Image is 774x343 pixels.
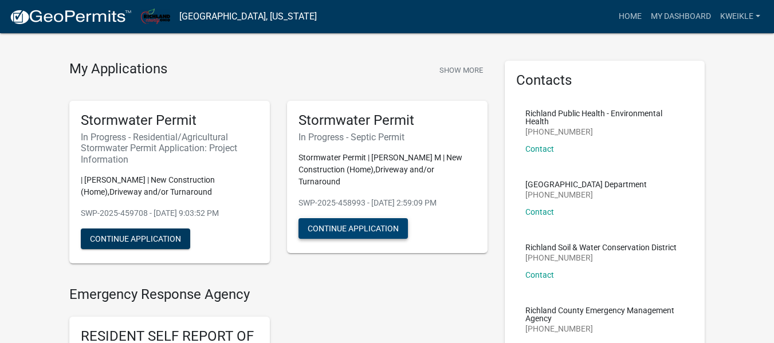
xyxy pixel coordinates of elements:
a: My Dashboard [646,6,716,27]
p: | [PERSON_NAME] | New Construction (Home),Driveway and/or Turnaround [81,174,258,198]
p: [PHONE_NUMBER] [525,128,685,136]
p: [GEOGRAPHIC_DATA] Department [525,180,647,188]
p: SWP-2025-458993 - [DATE] 2:59:09 PM [298,197,476,209]
h5: Stormwater Permit [81,112,258,129]
a: Contact [525,144,554,153]
p: Stormwater Permit | [PERSON_NAME] M | New Construction (Home),Driveway and/or Turnaround [298,152,476,188]
a: [GEOGRAPHIC_DATA], [US_STATE] [179,7,317,26]
p: [PHONE_NUMBER] [525,254,677,262]
p: Richland Soil & Water Conservation District [525,243,677,251]
a: kweikle [716,6,765,27]
h5: Stormwater Permit [298,112,476,129]
button: Continue Application [81,228,190,249]
img: Richland County, Ohio [141,9,170,24]
button: Continue Application [298,218,408,239]
h6: In Progress - Septic Permit [298,132,476,143]
button: Show More [435,61,488,80]
a: Contact [525,207,554,216]
p: [PHONE_NUMBER] [525,325,685,333]
p: Richland Public Health - Environmental Health [525,109,685,125]
h4: Emergency Response Agency [69,286,488,303]
p: [PHONE_NUMBER] [525,191,647,199]
a: Home [614,6,646,27]
h4: My Applications [69,61,167,78]
a: Contact [525,270,554,279]
h5: Contacts [516,72,694,89]
p: SWP-2025-459708 - [DATE] 9:03:52 PM [81,207,258,219]
p: Richland County Emergency Management Agency [525,306,685,322]
h6: In Progress - Residential/Agricultural Stormwater Permit Application: Project Information [81,132,258,165]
